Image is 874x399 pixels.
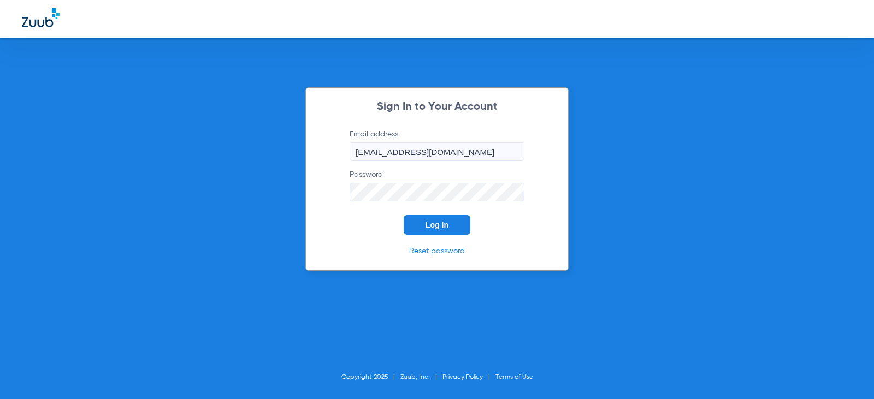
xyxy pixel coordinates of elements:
[350,142,524,161] input: Email address
[22,8,60,27] img: Zuub Logo
[333,102,541,112] h2: Sign In to Your Account
[819,347,874,399] iframe: Chat Widget
[341,372,400,383] li: Copyright 2025
[350,129,524,161] label: Email address
[442,374,483,380] a: Privacy Policy
[350,183,524,201] input: Password
[426,221,448,229] span: Log In
[400,372,442,383] li: Zuub, Inc.
[409,247,465,255] a: Reset password
[404,215,470,235] button: Log In
[350,169,524,201] label: Password
[495,374,533,380] a: Terms of Use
